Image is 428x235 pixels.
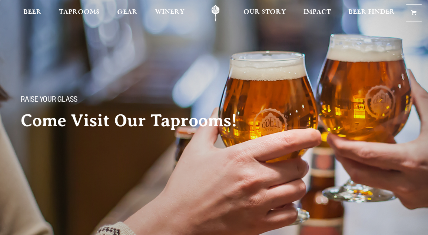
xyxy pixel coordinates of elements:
span: Taprooms [59,9,100,15]
h2: Come Visit Our Taprooms! [21,111,252,130]
span: Winery [155,9,185,15]
span: Raise your glass [21,96,77,105]
span: Beer [23,9,42,15]
a: Taprooms [54,5,104,21]
span: Impact [303,9,331,15]
span: Beer Finder [348,9,395,15]
span: Gear [117,9,137,15]
a: Our Story [239,5,291,21]
a: Odell Home [202,5,229,21]
a: Winery [150,5,189,21]
a: Gear [112,5,142,21]
a: Beer [19,5,46,21]
span: Our Story [243,9,286,15]
a: Beer Finder [344,5,400,21]
a: Impact [299,5,336,21]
